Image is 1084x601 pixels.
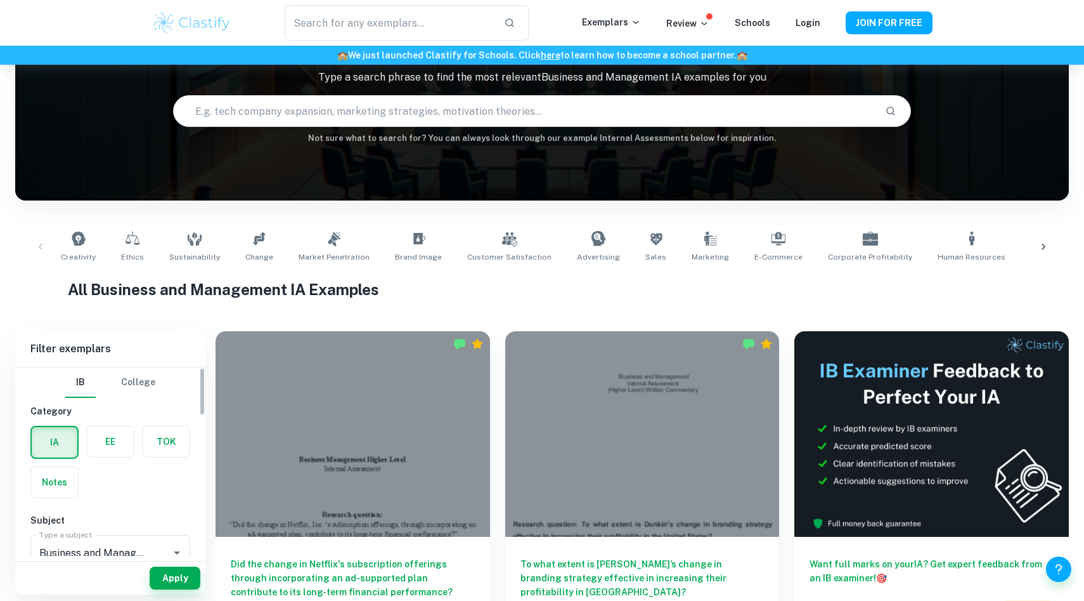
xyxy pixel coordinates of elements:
span: Advertising [577,251,620,263]
h6: Category [30,404,190,418]
p: Review [666,17,709,30]
p: Type a search phrase to find the most relevant Business and Management IA examples for you [15,70,1069,85]
span: Brand Image [395,251,442,263]
h6: Want full marks on your IA ? Get expert feedback from an IB examiner! [810,557,1054,585]
button: Help and Feedback [1046,557,1071,582]
button: Open [168,544,186,562]
h1: All Business and Management IA Examples [68,278,1016,301]
button: JOIN FOR FREE [846,11,932,34]
span: Human Resources [938,251,1005,263]
h6: To what extent is [PERSON_NAME]’s change in branding strategy effective in increasing their profi... [520,557,765,599]
img: Marked [742,338,755,350]
button: College [121,367,155,398]
span: 🎯 [876,573,887,583]
span: Sales [645,251,666,263]
img: Marked [453,338,466,350]
div: Filter type choice [65,367,155,398]
h6: Subject [30,513,190,527]
h6: Filter exemplars [15,331,205,367]
button: TOK [143,426,190,457]
div: Premium [760,338,773,350]
button: Apply [150,567,200,590]
span: Creativity [61,251,96,263]
a: here [541,50,560,60]
img: Thumbnail [794,331,1069,537]
span: Corporate Profitability [828,251,912,263]
input: Search for any exemplars... [285,5,494,41]
span: Customer Satisfaction [467,251,552,263]
button: EE [87,426,134,457]
input: E.g. tech company expansion, marketing strategies, motivation theories... [174,93,874,129]
h6: We just launched Clastify for Schools. Click to learn how to become a school partner. [3,48,1081,62]
button: Notes [31,467,78,498]
button: Search [880,100,901,122]
button: IA [32,427,77,458]
span: E-commerce [754,251,803,263]
div: Premium [471,338,484,350]
span: Ethics [121,251,144,263]
button: IB [65,367,96,398]
span: Market Penetration [299,251,370,263]
a: Login [796,18,820,28]
span: 🏫 [737,50,747,60]
img: Clastify logo [152,10,232,36]
span: Marketing [692,251,729,263]
h6: Did the change in Netflix's subscription offerings through incorporating an ad-supported plan con... [231,557,475,599]
p: Exemplars [582,15,641,29]
label: Type a subject [39,529,92,540]
span: 🏫 [337,50,348,60]
span: Change [245,251,273,263]
a: Schools [735,18,770,28]
span: Sustainability [169,251,220,263]
h6: Not sure what to search for? You can always look through our example Internal Assessments below f... [15,132,1069,145]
